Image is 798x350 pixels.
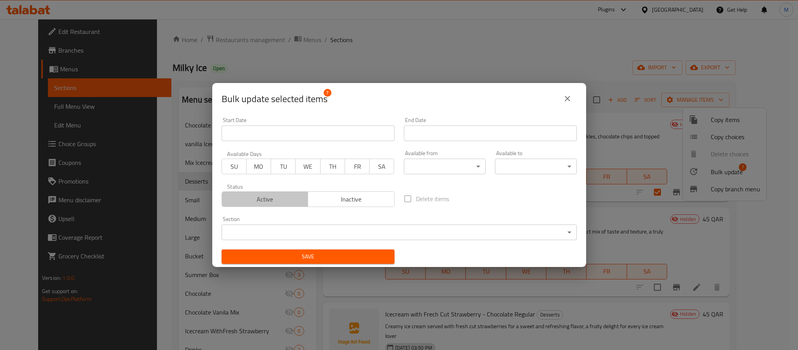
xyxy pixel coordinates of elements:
[228,252,388,262] span: Save
[311,194,391,205] span: Inactive
[222,191,308,207] button: Active
[246,159,271,174] button: MO
[222,93,328,105] span: Selected items count
[495,159,577,174] div: ​
[416,194,449,203] span: Delete items
[222,249,395,264] button: Save
[299,161,317,172] span: WE
[295,159,320,174] button: WE
[558,89,577,108] button: close
[320,159,345,174] button: TH
[250,161,268,172] span: MO
[222,224,577,240] div: ​
[404,159,486,174] div: ​
[222,159,247,174] button: SU
[348,161,366,172] span: FR
[274,161,292,172] span: TU
[324,161,342,172] span: TH
[225,161,243,172] span: SU
[225,194,305,205] span: Active
[345,159,370,174] button: FR
[324,89,331,97] span: 7
[373,161,391,172] span: SA
[308,191,395,207] button: Inactive
[271,159,296,174] button: TU
[369,159,394,174] button: SA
